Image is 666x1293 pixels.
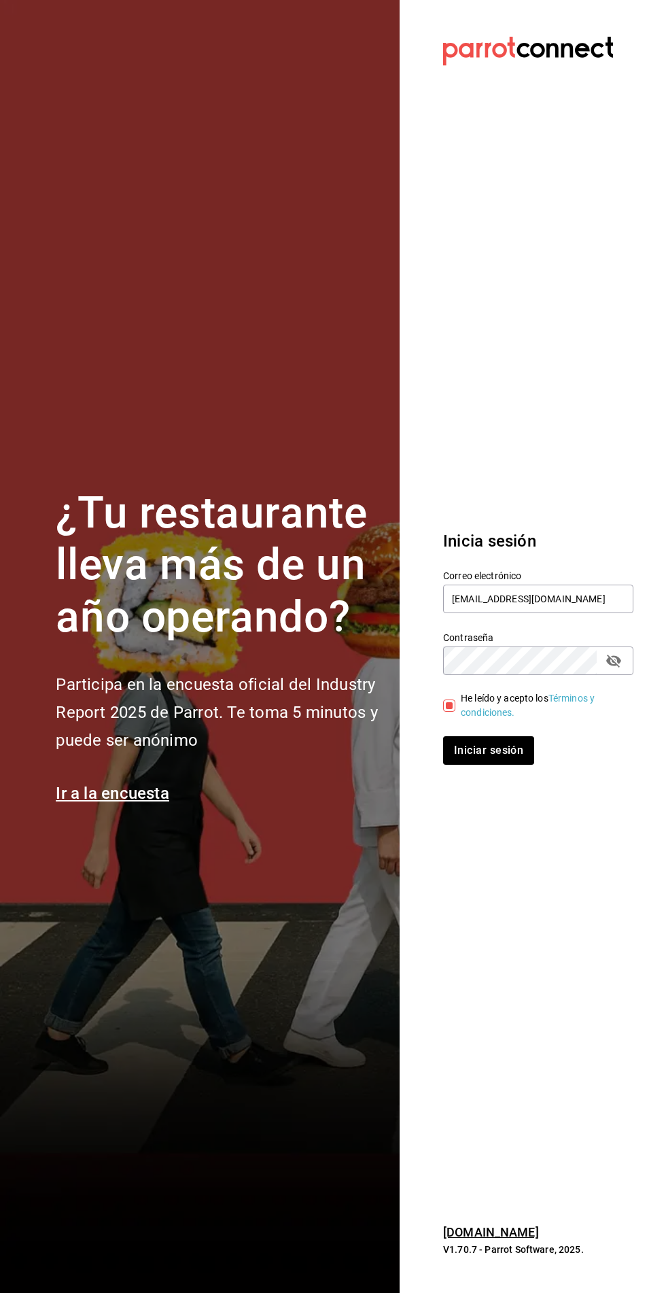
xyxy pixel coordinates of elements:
h3: Inicia sesión [443,529,633,553]
h2: Participa en la encuesta oficial del Industry Report 2025 de Parrot. Te toma 5 minutos y puede se... [56,671,383,754]
a: Ir a la encuesta [56,784,169,803]
a: Términos y condiciones. [461,693,595,718]
button: passwordField [602,649,625,672]
input: Ingresa tu correo electrónico [443,585,633,613]
label: Contraseña [443,632,633,642]
label: Correo electrónico [443,570,633,580]
button: Iniciar sesión [443,736,534,765]
p: V1.70.7 - Parrot Software, 2025. [443,1243,633,1256]
h1: ¿Tu restaurante lleva más de un año operando? [56,487,383,644]
a: [DOMAIN_NAME] [443,1225,539,1239]
div: He leído y acepto los [461,691,623,720]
